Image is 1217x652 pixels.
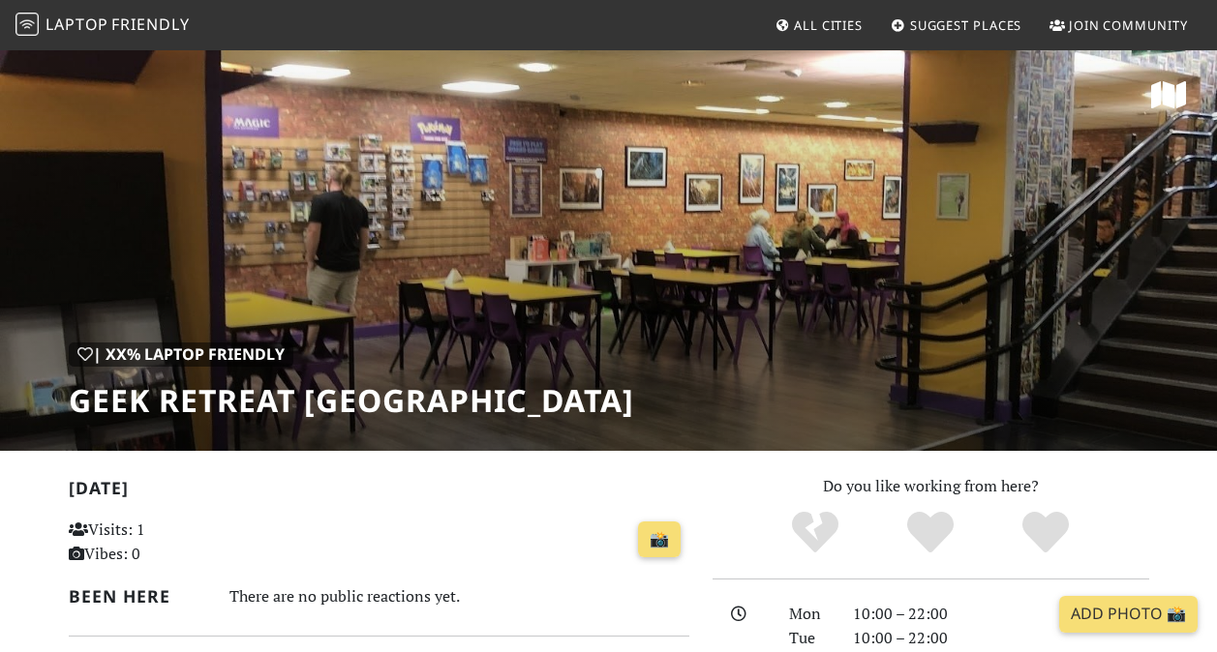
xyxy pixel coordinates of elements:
[69,382,634,419] h1: Geek Retreat [GEOGRAPHIC_DATA]
[15,13,39,36] img: LaptopFriendly
[1042,8,1196,43] a: Join Community
[758,509,873,557] div: No
[1069,16,1188,34] span: Join Community
[46,14,108,35] span: Laptop
[69,342,293,368] div: | XX% Laptop Friendly
[777,602,841,627] div: Mon
[777,626,841,651] div: Tue
[841,602,1161,627] div: 10:00 – 22:00
[841,626,1161,651] div: 10:00 – 22:00
[883,8,1030,43] a: Suggest Places
[713,474,1149,499] p: Do you like working from here?
[229,582,689,610] div: There are no public reactions yet.
[1059,596,1198,633] a: Add Photo 📸
[69,586,206,607] h2: Been here
[111,14,189,35] span: Friendly
[794,16,863,34] span: All Cities
[988,509,1103,557] div: Definitely!
[873,509,989,557] div: Yes
[69,518,260,567] p: Visits: 1 Vibes: 0
[638,521,681,558] a: 📸
[910,16,1022,34] span: Suggest Places
[69,478,689,506] h2: [DATE]
[15,9,190,43] a: LaptopFriendly LaptopFriendly
[767,8,870,43] a: All Cities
